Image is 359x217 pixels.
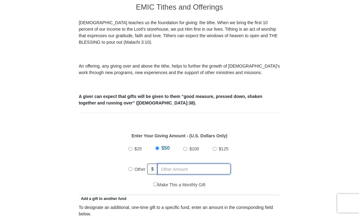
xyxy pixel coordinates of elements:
b: A giver can expect that gifts will be given to them “good measure, pressed down, shaken together ... [79,94,262,105]
span: $50 [162,145,170,151]
label: Make This a Monthly Gift [153,182,206,188]
span: Add a gift to another fund [79,197,126,201]
span: $125 [219,146,228,151]
span: Other [135,167,145,172]
input: Other Amount [157,164,231,175]
span: $ [147,164,158,175]
span: $100 [189,146,199,151]
input: Make This a Monthly Gift [153,182,157,186]
p: [DEMOGRAPHIC_DATA] teaches us the foundation for giving: the tithe. When we bring the first 10 pe... [79,20,280,46]
p: An offering, any giving over and above the tithe, helps to further the growth of [DEMOGRAPHIC_DAT... [79,63,280,76]
span: $25 [135,146,142,151]
strong: Enter Your Giving Amount - (U.S. Dollars Only) [131,133,227,138]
